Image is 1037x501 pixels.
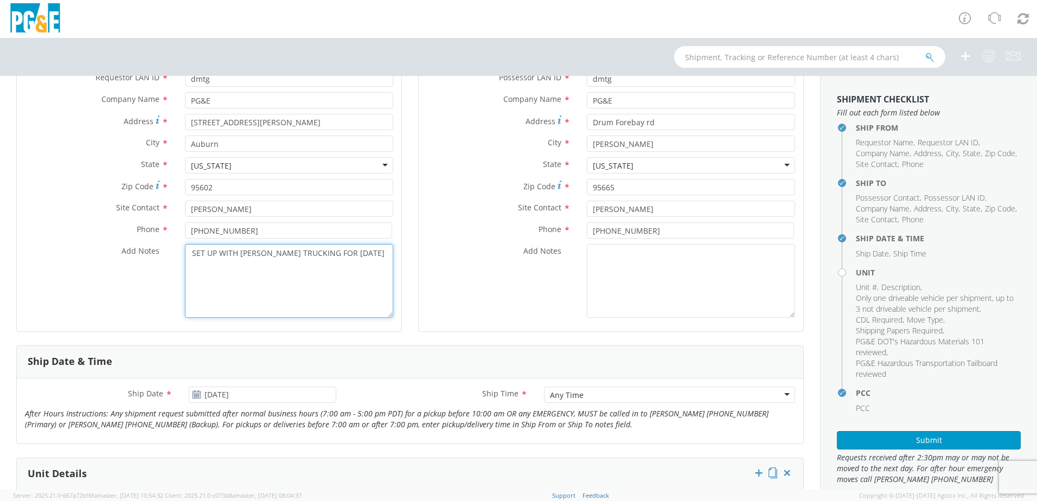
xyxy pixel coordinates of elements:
[914,148,942,158] span: Address
[856,159,898,169] span: Site Contact
[121,181,153,191] span: Zip Code
[856,159,899,170] li: ,
[235,491,302,499] span: master, [DATE] 08:04:37
[859,491,1024,500] span: Copyright © [DATE]-[DATE] Agistix Inc., All Rights Reserved
[914,203,942,214] span: Address
[28,468,87,479] h3: Unit Details
[518,202,561,213] span: Site Contact
[526,116,555,126] span: Address
[141,159,159,169] span: State
[963,203,982,214] li: ,
[856,403,870,413] span: PCC
[856,293,1018,314] li: ,
[856,282,877,292] span: Unit #
[856,248,891,259] li: ,
[543,159,561,169] span: State
[837,431,1021,449] button: Submit
[856,137,913,147] span: Requestor Name
[881,282,922,293] li: ,
[856,137,915,148] li: ,
[985,148,1017,159] li: ,
[924,192,987,203] li: ,
[856,336,984,357] span: PG&E DOT's Hazardous Materials 101 reviewed
[548,137,561,147] span: City
[985,203,1015,214] span: Zip Code
[13,491,163,499] span: Server: 2025.21.0-667a72bf6fa
[856,389,1021,397] h4: PCC
[963,148,981,158] span: State
[503,94,561,104] span: Company Name
[856,179,1021,187] h4: Ship To
[95,72,159,82] span: Requestor LAN ID
[924,192,985,203] span: Possessor LAN ID
[963,203,981,214] span: State
[582,491,609,499] a: Feedback
[539,224,561,234] span: Phone
[856,293,1014,314] span: Only one driveable vehicle per shipment, up to 3 not driveable vehicle per shipment
[856,214,899,225] li: ,
[523,181,555,191] span: Zip Code
[8,3,62,35] img: pge-logo-06675f144f4cfa6a6814.png
[856,203,911,214] li: ,
[946,203,958,214] span: City
[837,107,1021,118] span: Fill out each form listed below
[856,148,911,159] li: ,
[856,268,1021,277] h4: Unit
[914,203,943,214] li: ,
[191,160,232,171] div: [US_STATE]
[902,214,924,224] span: Phone
[985,148,1015,158] span: Zip Code
[946,203,960,214] li: ,
[881,282,920,292] span: Description
[856,314,902,325] span: CDL Required
[985,203,1017,214] li: ,
[856,248,889,259] span: Ship Date
[550,390,584,401] div: Any Time
[499,72,561,82] span: Possessor LAN ID
[146,137,159,147] span: City
[552,491,575,499] a: Support
[902,159,924,169] span: Phone
[907,314,943,325] span: Move Type
[482,388,518,399] span: Ship Time
[28,356,112,367] h3: Ship Date & Time
[837,452,1021,485] span: Requests received after 2:30pm may or may not be moved to the next day. For after hour emergency ...
[124,116,153,126] span: Address
[907,314,945,325] li: ,
[101,94,159,104] span: Company Name
[116,202,159,213] span: Site Contact
[918,137,978,147] span: Requestor LAN ID
[856,234,1021,242] h4: Ship Date & Time
[856,336,1018,358] li: ,
[856,325,943,336] span: Shipping Papers Required
[165,491,302,499] span: Client: 2025.21.0-c073d8a
[856,214,898,224] span: Site Contact
[963,148,982,159] li: ,
[856,192,921,203] li: ,
[25,408,769,429] i: After Hours Instructions: Any shipment request submitted after normal business hours (7:00 am - 5...
[856,325,944,336] li: ,
[137,224,159,234] span: Phone
[856,358,997,379] span: PG&E Hazardous Transportation Tailboard reviewed
[856,314,904,325] li: ,
[856,282,879,293] li: ,
[918,137,980,148] li: ,
[121,246,159,256] span: Add Notes
[856,203,910,214] span: Company Name
[97,491,163,499] span: master, [DATE] 10:54:32
[128,388,163,399] span: Ship Date
[523,246,561,256] span: Add Notes
[856,192,920,203] span: Possessor Contact
[946,148,958,158] span: City
[856,124,1021,132] h4: Ship From
[674,46,945,68] input: Shipment, Tracking or Reference Number (at least 4 chars)
[914,148,943,159] li: ,
[837,93,929,105] strong: Shipment Checklist
[593,160,633,171] div: [US_STATE]
[946,148,960,159] li: ,
[856,148,910,158] span: Company Name
[893,248,926,259] span: Ship Time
